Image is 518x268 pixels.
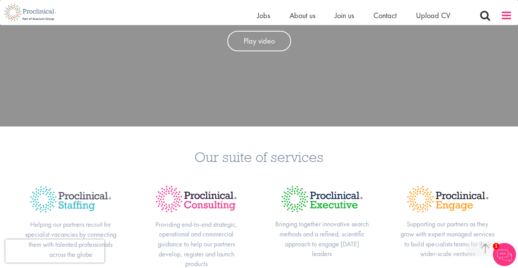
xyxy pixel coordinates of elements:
[257,10,270,20] a: Jobs
[400,179,495,219] img: Proclinical Title
[23,179,118,219] img: Proclinical Title
[493,243,499,249] span: 1
[335,10,354,20] a: Join us
[274,179,369,219] img: Proclinical Title
[227,31,291,51] a: Play video
[400,219,495,259] p: Supporting our partners as they grow with expert managed services to build specialists teams for ...
[373,10,397,20] a: Contact
[5,239,104,263] iframe: reCAPTCHA
[274,219,369,259] p: Bringing together innovative search methods and a refined, scientific approach to engage [DATE] l...
[493,243,516,266] img: Chatbot
[416,10,450,20] a: Upload CV
[149,179,244,219] img: Proclinical Title
[6,150,512,164] h3: Our suite of services
[23,219,118,259] p: Helping our partners recruit for specialist vacancies by connecting them with talented profession...
[290,10,315,20] a: About us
